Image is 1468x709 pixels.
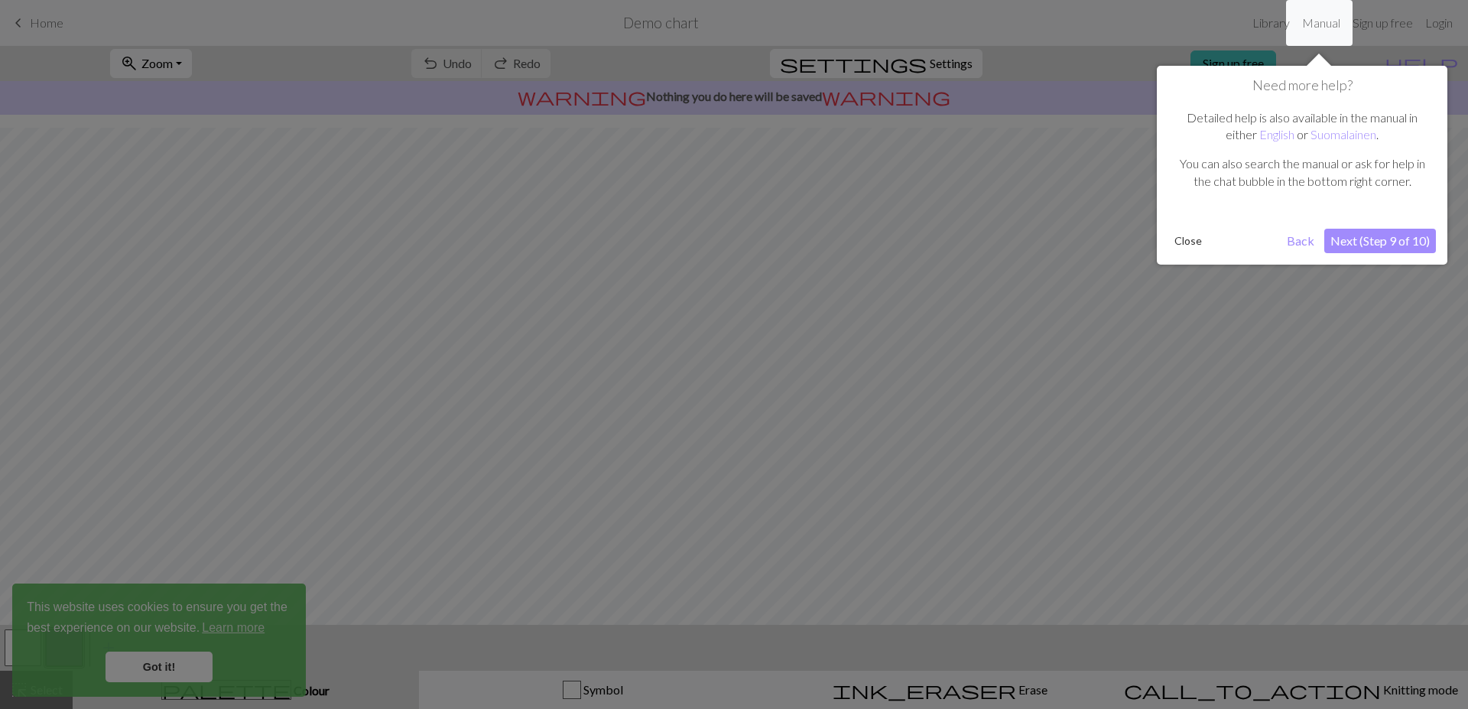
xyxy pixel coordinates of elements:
p: You can also search the manual or ask for help in the chat bubble in the bottom right corner. [1176,155,1428,190]
button: Back [1281,229,1320,253]
a: English [1259,127,1294,141]
p: Detailed help is also available in the manual in either or . [1176,109,1428,144]
button: Close [1168,229,1208,252]
h1: Need more help? [1168,77,1436,94]
a: Suomalainen [1310,127,1376,141]
button: Next (Step 9 of 10) [1324,229,1436,253]
div: Need more help? [1157,66,1447,265]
